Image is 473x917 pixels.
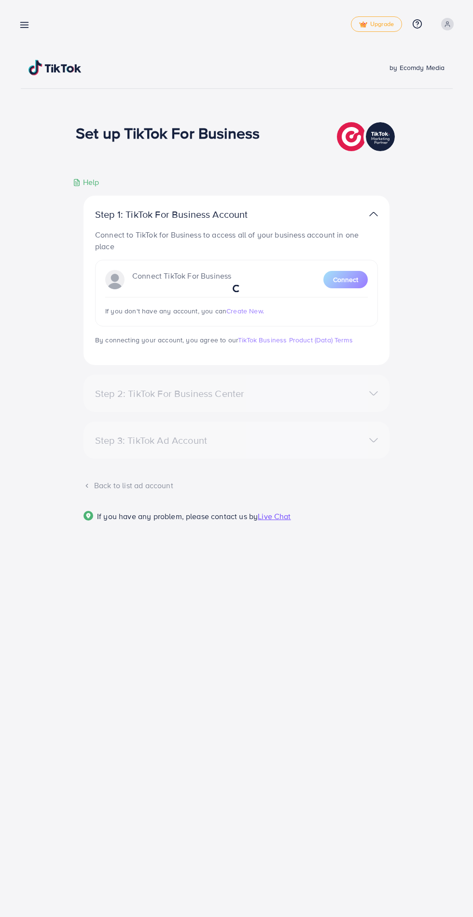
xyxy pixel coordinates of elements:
[83,511,93,521] img: Popup guide
[369,207,378,221] img: TikTok partner
[337,120,397,154] img: TikTok partner
[28,60,82,75] img: TikTok
[390,63,445,72] span: by Ecomdy Media
[359,21,367,28] img: tick
[97,511,258,522] span: If you have any problem, please contact us by
[83,480,390,491] div: Back to list ad account
[95,209,278,220] p: Step 1: TikTok For Business Account
[76,124,260,142] h1: Set up TikTok For Business
[258,511,291,522] span: Live Chat
[73,177,99,188] div: Help
[359,21,394,28] span: Upgrade
[351,16,402,32] a: tickUpgrade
